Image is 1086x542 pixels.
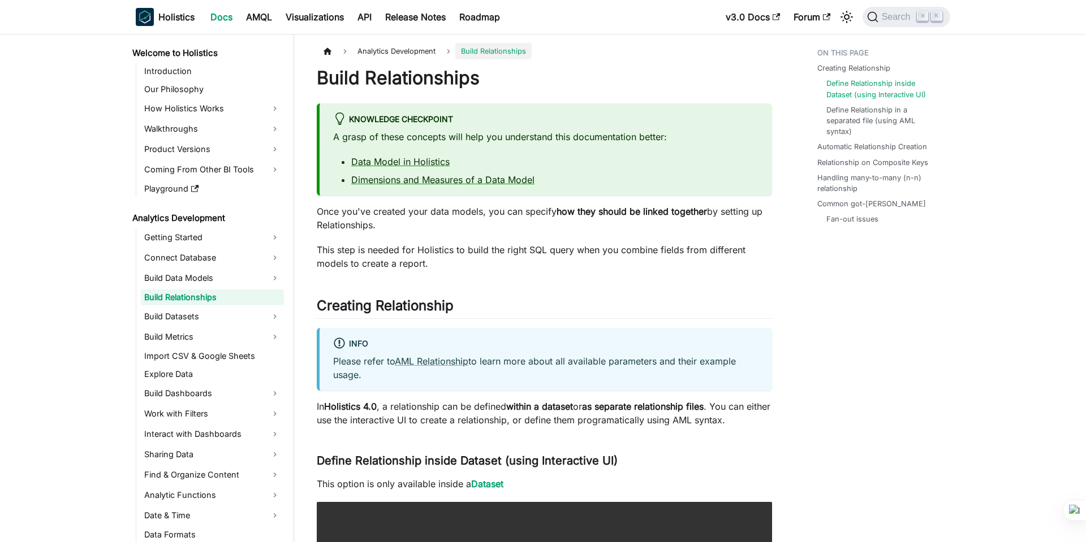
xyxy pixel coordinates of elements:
[141,81,284,97] a: Our Philosophy
[378,8,453,26] a: Release Notes
[826,214,878,224] a: Fan-out issues
[931,11,942,21] kbd: K
[141,506,284,524] a: Date & Time
[351,156,450,167] a: Data Model in Holistics
[141,140,284,158] a: Product Versions
[141,249,284,267] a: Connect Database
[453,8,507,26] a: Roadmap
[333,337,759,352] div: info
[506,401,573,412] strong: within a dataset
[333,130,759,144] p: A grasp of these concepts will help you understand this documentation better:
[351,174,535,185] a: Dimensions and Measures of a Data Model
[141,328,284,346] a: Build Metrics
[129,210,284,226] a: Analytics Development
[141,181,284,197] a: Playground
[817,141,927,152] a: Automatic Relationship Creation
[317,243,772,270] p: This step is needed for Holistics to build the right SQL query when you combine fields from diffe...
[141,405,284,423] a: Work with Filters
[826,105,939,137] a: Define Relationship in a separated file (using AML syntax)
[838,8,856,26] button: Switch between dark and light mode (currently light mode)
[141,269,284,287] a: Build Data Models
[141,366,284,382] a: Explore Data
[141,307,284,326] a: Build Datasets
[141,289,284,305] a: Build Relationships
[471,478,503,489] a: Dataset
[136,8,154,26] img: Holistics
[817,63,890,73] a: Creating Relationship
[317,205,772,232] p: Once you've created your data models, you can specify by setting up Relationships.
[324,401,377,412] strong: Holistics 4.0
[279,8,351,26] a: Visualizations
[141,384,284,402] a: Build Dashboards
[141,99,284,118] a: How Holistics Works
[239,8,279,26] a: AMQL
[333,112,759,127] div: Knowledge Checkpoint
[317,297,772,319] h2: Creating Relationship
[878,12,917,22] span: Search
[141,445,284,463] a: Sharing Data
[317,477,772,491] p: This option is only available inside a
[719,8,787,26] a: v3.0 Docs
[158,10,195,24] b: Holistics
[136,8,195,26] a: HolisticsHolistics
[352,43,441,59] span: Analytics Development
[917,11,928,21] kbd: ⌘
[124,34,294,542] nav: Docs sidebar
[317,400,772,427] p: In , a relationship can be defined or . You can either use the interactive UI to create a relatio...
[817,157,928,168] a: Relationship on Composite Keys
[141,486,284,504] a: Analytic Functions
[557,206,707,217] strong: how they should be linked together
[863,7,950,27] button: Search (Command+K)
[141,120,284,138] a: Walkthroughs
[129,45,284,61] a: Welcome to Holistics
[333,354,759,381] p: Please refer to to learn more about all available parameters and their example usage.
[787,8,837,26] a: Forum
[317,43,772,59] nav: Breadcrumbs
[817,198,926,209] a: Common got-[PERSON_NAME]
[582,401,704,412] strong: as separate relationship files
[141,425,284,443] a: Interact with Dashboards
[141,161,284,179] a: Coming From Other BI Tools
[317,67,772,89] h1: Build Relationships
[141,466,284,484] a: Find & Organize Content
[317,43,338,59] a: Home page
[317,454,772,468] h3: Define Relationship inside Dataset (using Interactive UI)
[204,8,239,26] a: Docs
[817,172,943,194] a: Handling many-to-many (n-n) relationship
[395,355,468,367] a: AML Relationship
[141,228,284,246] a: Getting Started
[351,8,378,26] a: API
[141,63,284,79] a: Introduction
[455,43,532,59] span: Build Relationships
[826,78,939,99] a: Define Relationship inside Dataset (using Interactive UI)
[141,348,284,364] a: Import CSV & Google Sheets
